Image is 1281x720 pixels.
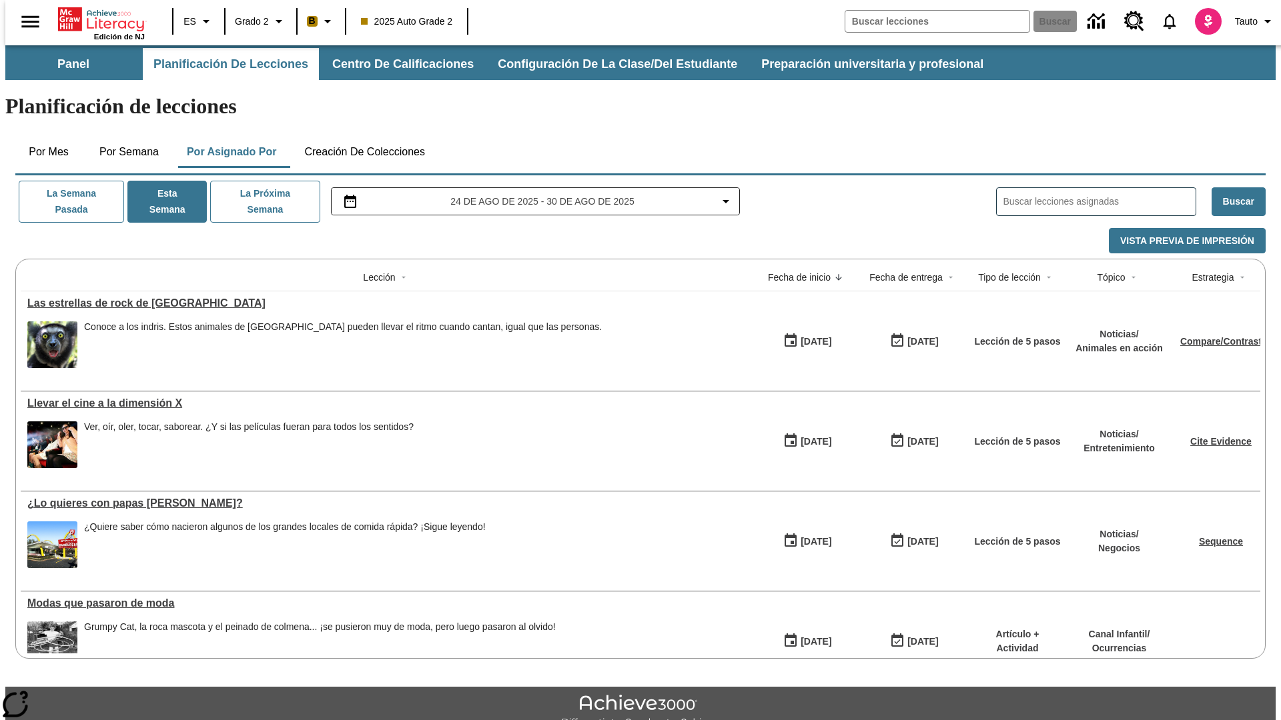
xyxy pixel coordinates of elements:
[1089,627,1150,641] p: Canal Infantil /
[5,45,1276,80] div: Subbarra de navegación
[751,48,994,80] button: Preparación universitaria y profesional
[235,15,269,29] span: Grado 2
[84,621,556,633] div: Grumpy Cat, la roca mascota y el peinado de colmena... ¡se pusieron muy de moda, pero luego pasar...
[831,269,847,285] button: Sort
[183,15,196,29] span: ES
[94,33,145,41] span: Edición de NJ
[1199,536,1243,547] a: Sequence
[974,535,1060,549] p: Lección de 5 pasos
[1084,427,1155,441] p: Noticias /
[1190,436,1252,447] a: Cite Evidence
[1195,8,1222,35] img: avatar image
[84,321,602,333] div: Conoce a los indris. Estos animales de [GEOGRAPHIC_DATA] pueden llevar el ritmo cuando cantan, ig...
[845,11,1029,32] input: Buscar campo
[361,15,453,29] span: 2025 Auto Grade 2
[230,9,292,33] button: Grado: Grado 2, Elige un grado
[27,521,77,568] img: Uno de los primeros locales de McDonald's, con el icónico letrero rojo y los arcos amarillos.
[801,333,831,350] div: [DATE]
[1152,4,1187,39] a: Notificaciones
[974,435,1060,449] p: Lección de 5 pasos
[27,297,747,309] a: Las estrellas de rock de Madagascar, Lecciones
[943,269,959,285] button: Sort
[396,269,412,285] button: Sort
[176,136,288,168] button: Por asignado por
[27,597,747,609] div: Modas que pasaron de moda
[302,9,341,33] button: Boost El color de la clase es anaranjado claro. Cambiar el color de la clase.
[210,181,320,223] button: La próxima semana
[27,297,747,309] div: Las estrellas de rock de Madagascar
[907,533,938,550] div: [DATE]
[143,48,319,80] button: Planificación de lecciones
[363,271,395,284] div: Lección
[1192,271,1234,284] div: Estrategia
[27,397,747,409] div: Llevar el cine a la dimensión X
[885,429,943,454] button: 08/24/25: Último día en que podrá accederse la lección
[1076,327,1163,341] p: Noticias /
[84,421,414,433] div: Ver, oír, oler, tocar, saborear. ¿Y si las películas fueran para todos los sentidos?
[127,181,207,223] button: Esta semana
[5,94,1276,119] h1: Planificación de lecciones
[27,597,747,609] a: Modas que pasaron de moda, Lecciones
[978,271,1041,284] div: Tipo de lección
[5,48,995,80] div: Subbarra de navegación
[84,321,602,368] div: Conoce a los indris. Estos animales de Madagascar pueden llevar el ritmo cuando cantan, igual que...
[322,48,484,80] button: Centro de calificaciones
[779,629,836,654] button: 07/19/25: Primer día en que estuvo disponible la lección
[779,329,836,354] button: 08/27/25: Primer día en que estuvo disponible la lección
[1230,9,1281,33] button: Perfil/Configuración
[337,193,735,209] button: Seleccione el intervalo de fechas opción del menú
[1180,336,1262,347] a: Compare/Contrast
[1097,271,1125,284] div: Tópico
[27,397,747,409] a: Llevar el cine a la dimensión X, Lecciones
[1116,3,1152,39] a: Centro de recursos, Se abrirá en una pestaña nueva.
[84,521,486,568] div: ¿Quiere saber cómo nacieron algunos de los grandes locales de comida rápida? ¡Sigue leyendo!
[768,271,831,284] div: Fecha de inicio
[1098,527,1140,541] p: Noticias /
[801,633,831,650] div: [DATE]
[11,2,50,41] button: Abrir el menú lateral
[1234,269,1250,285] button: Sort
[309,13,316,29] span: B
[1187,4,1230,39] button: Escoja un nuevo avatar
[907,633,938,650] div: [DATE]
[84,521,486,533] div: ¿Quiere saber cómo nacieron algunos de los grandes locales de comida rápida? ¡Sigue leyendo!
[1235,15,1258,29] span: Tauto
[84,621,556,668] div: Grumpy Cat, la roca mascota y el peinado de colmena... ¡se pusieron muy de moda, pero luego pasar...
[27,497,747,509] div: ¿Lo quieres con papas fritas?
[84,421,414,468] div: Ver, oír, oler, tocar, saborear. ¿Y si las películas fueran para todos los sentidos?
[1080,3,1116,40] a: Centro de información
[1212,187,1266,216] button: Buscar
[907,433,938,450] div: [DATE]
[7,48,140,80] button: Panel
[27,321,77,368] img: Un indri de brillantes ojos amarillos mira a la cámara.
[450,195,634,209] span: 24 de ago de 2025 - 30 de ago de 2025
[89,136,169,168] button: Por semana
[974,627,1061,655] p: Artículo + Actividad
[1089,641,1150,655] p: Ocurrencias
[801,433,831,450] div: [DATE]
[974,335,1060,349] p: Lección de 5 pasos
[27,497,747,509] a: ¿Lo quieres con papas fritas?, Lecciones
[1076,341,1163,355] p: Animales en acción
[27,621,77,668] img: foto en blanco y negro de una chica haciendo girar unos hula-hulas en la década de 1950
[487,48,748,80] button: Configuración de la clase/del estudiante
[885,329,943,354] button: 08/27/25: Último día en que podrá accederse la lección
[177,9,220,33] button: Lenguaje: ES, Selecciona un idioma
[885,529,943,554] button: 07/03/26: Último día en que podrá accederse la lección
[801,533,831,550] div: [DATE]
[885,629,943,654] button: 06/30/26: Último día en que podrá accederse la lección
[1126,269,1142,285] button: Sort
[1098,541,1140,555] p: Negocios
[27,421,77,468] img: El panel situado frente a los asientos rocía con agua nebulizada al feliz público en un cine equi...
[907,333,938,350] div: [DATE]
[779,429,836,454] button: 08/18/25: Primer día en que estuvo disponible la lección
[58,5,145,41] div: Portada
[869,271,943,284] div: Fecha de entrega
[58,6,145,33] a: Portada
[1041,269,1057,285] button: Sort
[19,181,124,223] button: La semana pasada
